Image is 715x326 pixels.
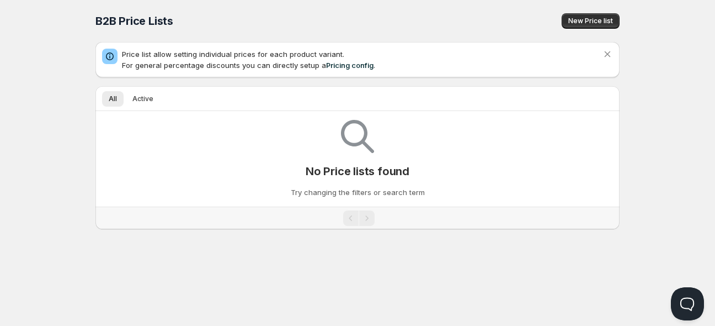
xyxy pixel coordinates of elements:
span: All [109,94,117,103]
button: Dismiss notification [600,46,615,62]
span: B2B Price Lists [95,14,173,28]
span: New Price list [568,17,613,25]
p: Try changing the filters or search term [291,187,425,198]
p: No Price lists found [306,165,409,178]
button: New Price list [562,13,620,29]
nav: Pagination [95,207,620,229]
span: Active [132,94,153,103]
img: Empty search results [341,120,374,153]
iframe: Help Scout Beacon - Open [671,287,704,320]
a: Pricing config [326,61,373,70]
p: Price list allow setting individual prices for each product variant. For general percentage disco... [122,49,602,71]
